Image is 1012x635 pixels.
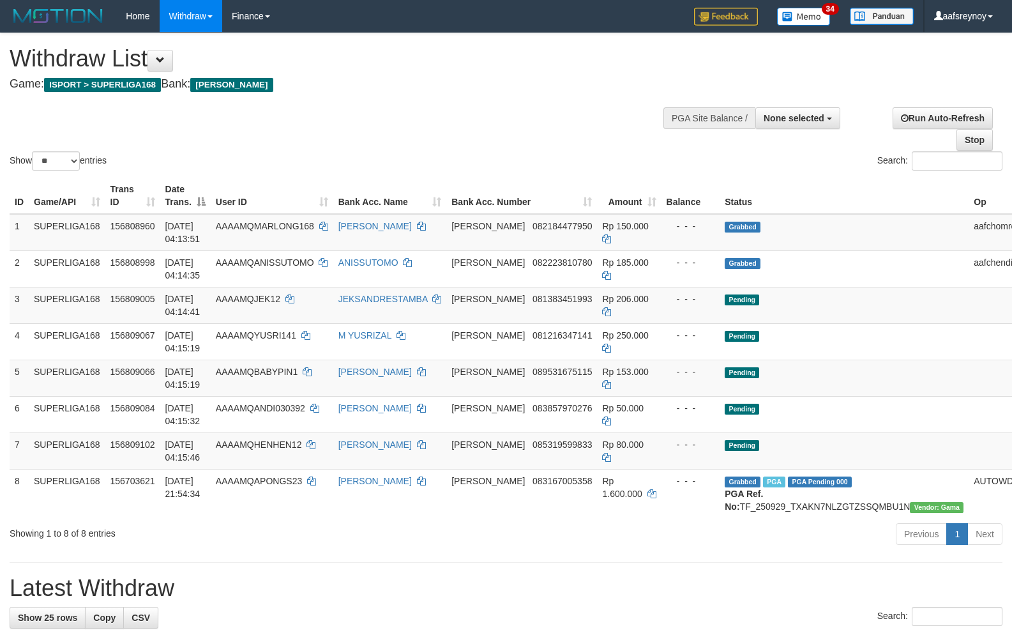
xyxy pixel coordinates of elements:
span: [PERSON_NAME] [451,403,525,413]
span: CSV [132,613,150,623]
span: [DATE] 04:15:19 [165,330,200,353]
span: 156808960 [110,221,155,231]
span: AAAAMQMARLONG168 [216,221,314,231]
span: [PERSON_NAME] [451,440,525,450]
a: Copy [85,607,124,629]
span: Copy [93,613,116,623]
span: None selected [764,113,824,123]
a: [PERSON_NAME] [338,221,412,231]
td: SUPERLIGA168 [29,469,105,518]
span: [PERSON_NAME] [190,78,273,92]
td: 2 [10,250,29,287]
span: 156703621 [110,476,155,486]
span: AAAAMQHENHEN12 [216,440,302,450]
img: Feedback.jpg [694,8,758,26]
span: Copy 081383451993 to clipboard [532,294,592,304]
span: AAAAMQJEK12 [216,294,280,304]
td: SUPERLIGA168 [29,214,105,251]
td: 7 [10,432,29,469]
span: Copy 081216347141 to clipboard [532,330,592,340]
span: Grabbed [725,258,760,269]
a: [PERSON_NAME] [338,440,412,450]
span: 156809005 [110,294,155,304]
span: Copy 083857970276 to clipboard [532,403,592,413]
a: [PERSON_NAME] [338,367,412,377]
span: AAAAMQANISSUTOMO [216,257,314,268]
div: - - - [667,220,715,233]
span: Copy 082184477950 to clipboard [532,221,592,231]
th: Status [720,178,969,214]
a: JEKSANDRESTAMBA [338,294,428,304]
h4: Game: Bank: [10,78,662,91]
span: [DATE] 04:14:35 [165,257,200,280]
span: Copy 082223810780 to clipboard [532,257,592,268]
span: [DATE] 04:15:19 [165,367,200,390]
span: Marked by aafchhiseyha [763,477,785,487]
div: - - - [667,475,715,487]
div: Showing 1 to 8 of 8 entries [10,522,412,540]
h1: Withdraw List [10,46,662,72]
span: 156809066 [110,367,155,377]
span: Rp 153.000 [602,367,648,377]
select: Showentries [32,151,80,171]
th: Bank Acc. Name: activate to sort column ascending [333,178,447,214]
div: - - - [667,438,715,451]
span: [DATE] 04:15:32 [165,403,200,426]
td: TF_250929_TXAKN7NLZGTZSSQMBU1N [720,469,969,518]
th: Game/API: activate to sort column ascending [29,178,105,214]
span: [DATE] 04:14:41 [165,294,200,317]
span: [PERSON_NAME] [451,221,525,231]
a: Run Auto-Refresh [893,107,993,129]
span: Grabbed [725,222,760,233]
a: Stop [956,129,993,151]
span: Rp 250.000 [602,330,648,340]
span: Pending [725,404,759,415]
th: Amount: activate to sort column ascending [597,178,661,214]
span: Rp 185.000 [602,257,648,268]
span: 156809102 [110,440,155,450]
span: Rp 150.000 [602,221,648,231]
a: [PERSON_NAME] [338,403,412,413]
span: Grabbed [725,477,760,487]
span: Pending [725,440,759,451]
th: Balance [661,178,720,214]
a: M YUSRIZAL [338,330,391,340]
span: 156809084 [110,403,155,413]
span: Copy 089531675115 to clipboard [532,367,592,377]
th: Date Trans.: activate to sort column descending [160,178,211,214]
span: Copy 085319599833 to clipboard [532,440,592,450]
span: [PERSON_NAME] [451,367,525,377]
span: 156808998 [110,257,155,268]
img: Button%20Memo.svg [777,8,831,26]
td: SUPERLIGA168 [29,287,105,323]
span: [DATE] 04:13:51 [165,221,200,244]
td: 4 [10,323,29,360]
span: AAAAMQYUSRI141 [216,330,296,340]
a: Previous [896,523,947,545]
a: Show 25 rows [10,607,86,629]
div: PGA Site Balance / [663,107,755,129]
span: 34 [822,3,839,15]
span: PGA Pending [788,477,852,487]
td: SUPERLIGA168 [29,396,105,432]
div: - - - [667,329,715,342]
span: Vendor URL: https://trx31.1velocity.biz [910,502,963,513]
div: - - - [667,293,715,305]
span: [PERSON_NAME] [451,476,525,486]
td: 5 [10,360,29,396]
span: Pending [725,367,759,378]
th: Bank Acc. Number: activate to sort column ascending [446,178,597,214]
td: 1 [10,214,29,251]
label: Show entries [10,151,107,171]
b: PGA Ref. No: [725,489,763,512]
input: Search: [912,607,1002,626]
span: AAAAMQBABYPIN1 [216,367,298,377]
td: SUPERLIGA168 [29,323,105,360]
span: [PERSON_NAME] [451,330,525,340]
span: Rp 206.000 [602,294,648,304]
input: Search: [912,151,1002,171]
span: Rp 50.000 [602,403,644,413]
span: AAAAMQANDI030392 [216,403,305,413]
a: CSV [123,607,158,629]
span: AAAAMQAPONGS23 [216,476,302,486]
